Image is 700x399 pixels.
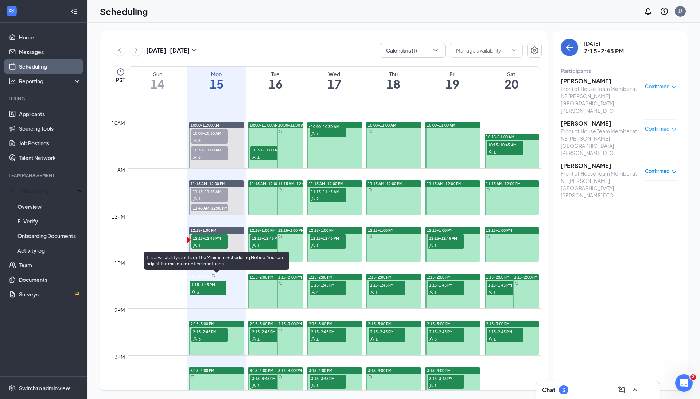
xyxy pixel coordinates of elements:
[494,290,496,295] span: 1
[110,119,127,127] div: 10am
[311,243,315,248] svg: User
[9,172,80,179] div: Team Management
[252,155,256,160] svg: User
[250,181,284,186] span: 11:15 AM-12:00 PM
[488,290,493,295] svg: User
[316,131,319,137] span: 1
[660,7,669,16] svg: QuestionInfo
[488,150,493,154] svg: User
[561,85,637,114] div: Front of House Team Member at NE [PERSON_NAME][GEOGRAPHIC_DATA][PERSON_NAME] DTO
[644,7,653,16] svg: Notifications
[191,375,195,379] svg: Sync
[250,146,287,153] span: 10:30-11:00 AM
[146,46,190,54] h3: [DATE] - [DATE]
[428,281,464,288] span: 1:15-1:45 PM
[368,321,392,326] span: 2:15-3:00 PM
[486,188,490,192] svg: Sync
[110,166,127,174] div: 11am
[487,281,523,288] span: 1:15-1:45 PM
[376,290,378,295] span: 1
[9,96,80,102] div: Hiring
[427,275,451,280] span: 1:15-2:00 PM
[191,228,217,233] span: 12:15-1:00 PM
[198,243,201,248] span: 1
[191,204,228,211] span: 11:45 AM-12:00 PM
[128,70,187,78] div: Sun
[279,375,282,379] svg: Sync
[17,199,81,214] a: Overview
[17,229,81,243] a: Onboarding Documents
[645,83,670,90] span: Confirmed
[193,337,197,341] svg: User
[305,78,364,90] h1: 17
[9,77,16,85] svg: Analysis
[486,228,512,233] span: 12:15-1:00 PM
[428,328,464,335] span: 2:15-2:45 PM
[190,46,199,55] svg: SmallChevronDown
[427,123,455,128] span: 10:00-11:00 AM
[428,375,464,382] span: 3:15-3:45 PM
[250,375,287,382] span: 3:15-3:45 PM
[191,181,225,186] span: 11:15 AM-12:00 PM
[368,235,372,238] svg: Sync
[316,290,319,295] span: 4
[561,162,637,170] h3: [PERSON_NAME]
[193,138,197,143] svg: User
[278,181,313,186] span: 11:15 AM-12:00 PM
[530,46,539,55] svg: Settings
[561,170,637,199] div: Front of House Team Member at NE [PERSON_NAME][GEOGRAPHIC_DATA][PERSON_NAME] DTO
[311,197,315,201] svg: User
[212,274,215,277] svg: Sync
[561,127,637,157] div: Front of House Team Member at NE [PERSON_NAME][GEOGRAPHIC_DATA][PERSON_NAME] DTO
[19,59,81,74] a: Scheduling
[561,77,637,85] h3: [PERSON_NAME]
[252,337,256,341] svg: User
[429,337,433,341] svg: User
[511,47,517,53] svg: ChevronDown
[113,353,127,361] div: 3pm
[645,125,670,133] span: Confirmed
[429,243,433,248] svg: User
[193,155,197,160] svg: User
[561,67,680,74] div: Participants
[309,181,343,186] span: 11:15 AM-12:00 PM
[542,386,555,394] h3: Chat
[197,289,199,295] span: 3
[435,337,437,342] span: 3
[368,275,392,280] span: 1:15-2:00 PM
[380,43,446,58] button: Calendars (1)ChevronDown
[191,234,228,242] span: 12:15-12:45 PM
[128,78,187,90] h1: 14
[20,187,75,194] div: Onboarding
[316,337,319,342] span: 1
[645,168,670,175] span: Confirmed
[494,150,496,155] span: 1
[19,150,81,165] a: Talent Network
[368,188,372,192] svg: Sync
[144,252,289,270] div: This availability is outside the Minimum Scheduling Notice. You can adjust the minimum notice in ...
[187,67,246,94] a: September 15, 2025
[19,30,81,45] a: Home
[198,337,201,342] span: 3
[435,243,437,248] span: 1
[584,40,624,47] div: [DATE]
[364,70,423,78] div: Thu
[427,228,453,233] span: 12:15-1:00 PM
[279,130,282,133] svg: Sync
[246,78,305,90] h1: 16
[278,123,307,128] span: 10:00-11:00 AM
[561,39,578,56] button: back-button
[427,368,451,373] span: 3:15-4:00 PM
[19,272,81,287] a: Documents
[191,321,214,326] span: 2:15-3:00 PM
[257,383,260,388] span: 2
[427,321,451,326] span: 2:15-3:00 PM
[376,337,378,342] span: 1
[252,384,256,388] svg: User
[113,259,127,267] div: 1pm
[19,136,81,150] a: Job Postings
[250,368,273,373] span: 3:15-4:00 PM
[423,78,482,90] h1: 19
[487,328,523,335] span: 2:15-2:45 PM
[279,328,282,332] svg: Sync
